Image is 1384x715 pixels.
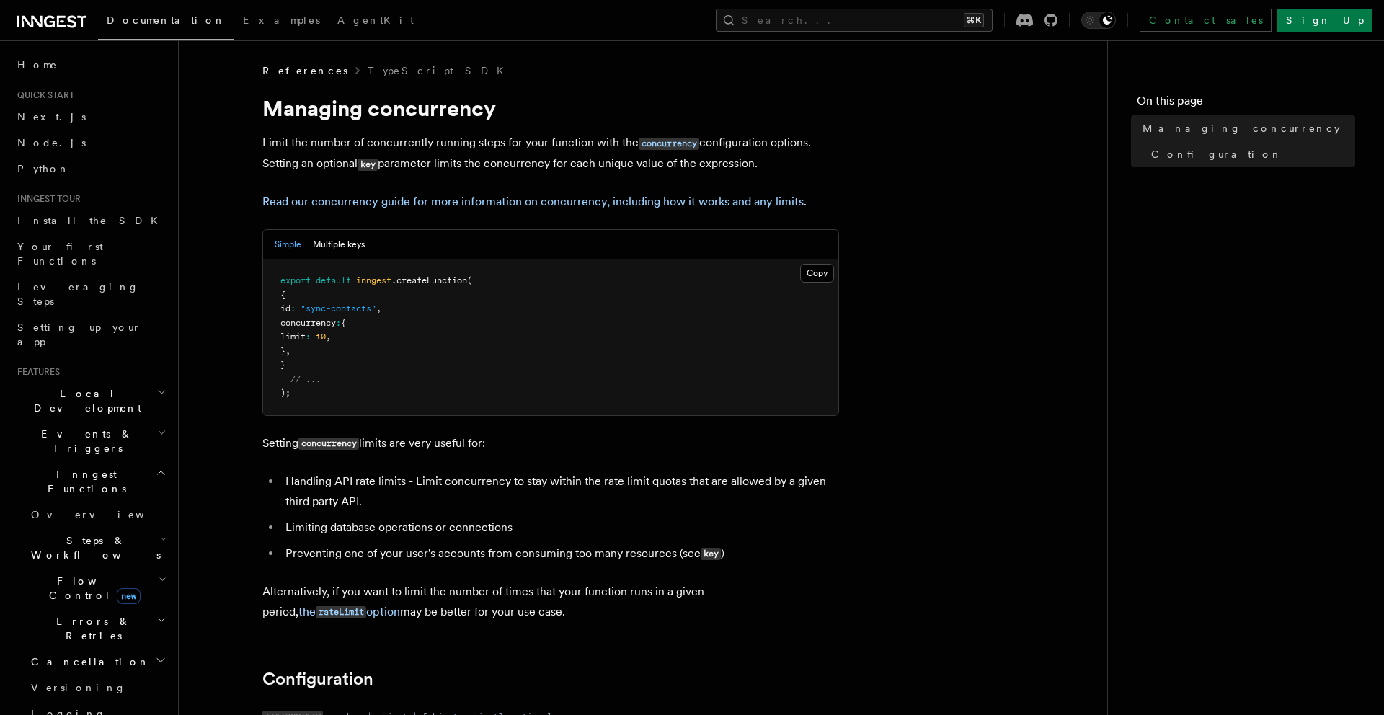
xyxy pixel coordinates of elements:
[12,104,169,130] a: Next.js
[313,230,365,259] button: Multiple keys
[1151,147,1282,161] span: Configuration
[281,543,839,564] li: Preventing one of your user's accounts from consuming too many resources (see )
[280,303,290,314] span: id
[25,675,169,701] a: Versioning
[800,264,834,283] button: Copy
[17,281,139,307] span: Leveraging Steps
[262,63,347,78] span: References
[12,130,169,156] a: Node.js
[316,606,366,618] code: rateLimit
[285,346,290,356] span: ,
[701,548,721,560] code: key
[12,421,169,461] button: Events & Triggers
[280,346,285,356] span: }
[336,318,341,328] span: :
[262,192,839,212] p: .
[17,321,141,347] span: Setting up your app
[280,388,290,398] span: );
[280,290,285,300] span: {
[301,303,376,314] span: "sync-contacts"
[467,275,472,285] span: (
[280,318,336,328] span: concurrency
[25,649,169,675] button: Cancellation
[356,275,391,285] span: inngest
[234,4,329,39] a: Examples
[98,4,234,40] a: Documentation
[262,669,373,689] a: Configuration
[17,241,103,267] span: Your first Functions
[358,159,378,171] code: key
[316,275,351,285] span: default
[275,230,301,259] button: Simple
[25,654,150,669] span: Cancellation
[12,52,169,78] a: Home
[25,608,169,649] button: Errors & Retries
[31,509,179,520] span: Overview
[281,471,839,512] li: Handling API rate limits - Limit concurrency to stay within the rate limit quotas that are allowe...
[25,528,169,568] button: Steps & Workflows
[12,274,169,314] a: Leveraging Steps
[281,518,839,538] li: Limiting database operations or connections
[262,582,839,623] p: Alternatively, if you want to limit the number of times that your function runs in a given period...
[368,63,513,78] a: TypeScript SDK
[12,208,169,234] a: Install the SDK
[25,574,159,603] span: Flow Control
[17,111,86,123] span: Next.js
[12,461,169,502] button: Inngest Functions
[337,14,414,26] span: AgentKit
[12,427,157,456] span: Events & Triggers
[117,588,141,604] span: new
[25,614,156,643] span: Errors & Retries
[1137,92,1355,115] h4: On this page
[262,433,839,454] p: Setting limits are very useful for:
[716,9,993,32] button: Search...⌘K
[17,137,86,148] span: Node.js
[298,605,400,618] a: therateLimitoption
[12,89,74,101] span: Quick start
[12,314,169,355] a: Setting up your app
[17,215,167,226] span: Install the SDK
[12,366,60,378] span: Features
[290,303,296,314] span: :
[262,195,804,208] a: Read our concurrency guide for more information on concurrency, including how it works and any li...
[12,467,156,496] span: Inngest Functions
[1081,12,1116,29] button: Toggle dark mode
[1140,9,1272,32] a: Contact sales
[280,360,285,370] span: }
[298,438,359,450] code: concurrency
[391,275,467,285] span: .createFunction
[17,163,70,174] span: Python
[262,95,839,121] h1: Managing concurrency
[17,58,58,72] span: Home
[280,332,306,342] span: limit
[12,386,157,415] span: Local Development
[329,4,422,39] a: AgentKit
[1143,121,1340,136] span: Managing concurrency
[306,332,311,342] span: :
[1277,9,1372,32] a: Sign Up
[639,138,699,150] code: concurrency
[12,193,81,205] span: Inngest tour
[1137,115,1355,141] a: Managing concurrency
[25,568,169,608] button: Flow Controlnew
[25,502,169,528] a: Overview
[964,13,984,27] kbd: ⌘K
[341,318,346,328] span: {
[1145,141,1355,167] a: Configuration
[280,275,311,285] span: export
[12,381,169,421] button: Local Development
[31,682,126,693] span: Versioning
[107,14,226,26] span: Documentation
[12,156,169,182] a: Python
[12,234,169,274] a: Your first Functions
[262,133,839,174] p: Limit the number of concurrently running steps for your function with the configuration options. ...
[639,136,699,149] a: concurrency
[25,533,161,562] span: Steps & Workflows
[376,303,381,314] span: ,
[243,14,320,26] span: Examples
[290,374,321,384] span: // ...
[326,332,331,342] span: ,
[316,332,326,342] span: 10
